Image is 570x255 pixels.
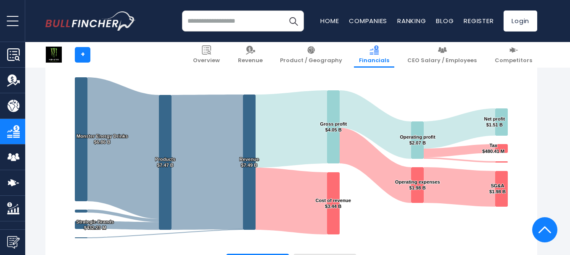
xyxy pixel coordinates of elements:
a: Ranking [397,16,426,25]
text: Monster Energy Drinks $6.86 B [77,134,128,145]
text: SG&A $1.98 B [489,183,506,194]
a: Home [320,16,339,25]
span: Product / Geography [280,57,342,64]
text: Cost of revenue $3.44 B [315,198,351,209]
text: Products $7.47 B [155,157,176,168]
button: Search [283,11,304,32]
a: Product / Geography [275,42,347,68]
text: Gross profit $4.05 B [320,121,347,132]
a: Overview [188,42,225,68]
a: Login [504,11,537,32]
img: bullfincher logo [45,11,136,31]
text: Operating expenses $1.98 B [395,179,440,190]
text: Net profit $1.51 B [484,116,505,127]
svg: Monster Beverage Corporation's Income Statement Analysis: Revenue to Profit Breakdown [54,44,529,254]
a: Companies [349,16,387,25]
a: CEO Salary / Employees [402,42,482,68]
text: Tax $480.41 M [482,143,504,154]
a: Register [464,16,493,25]
text: Strategic Brands $432.23 M [76,219,114,230]
text: Revenue $7.49 B [240,157,259,168]
a: Go to homepage [45,11,136,31]
span: Overview [193,57,220,64]
img: MNST logo [46,47,62,63]
span: CEO Salary / Employees [407,57,477,64]
a: Competitors [490,42,537,68]
span: Financials [359,57,389,64]
a: Blog [436,16,454,25]
a: Revenue [233,42,268,68]
text: Operating profit $2.07 B [400,134,435,145]
span: Revenue [238,57,263,64]
a: Financials [354,42,394,68]
a: + [75,47,90,63]
span: Competitors [495,57,532,64]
